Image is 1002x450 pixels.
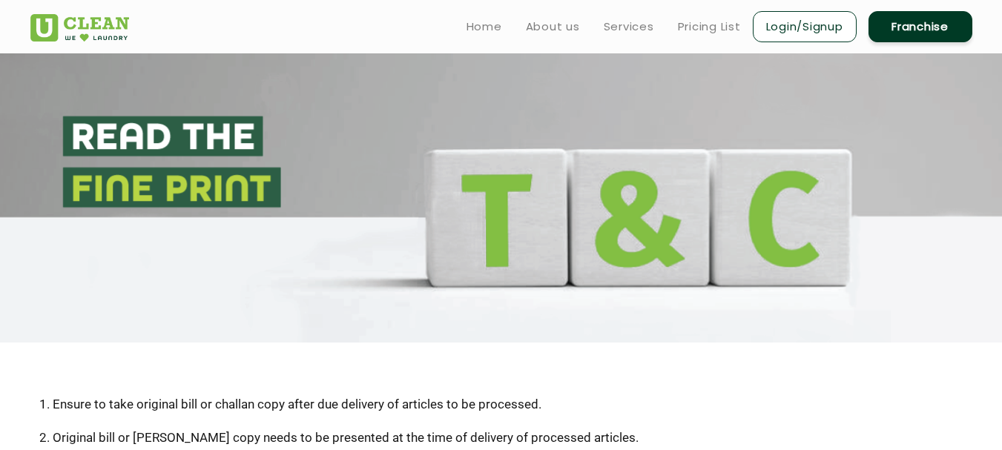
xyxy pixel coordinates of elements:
[604,18,654,36] a: Services
[467,18,502,36] a: Home
[868,11,972,42] a: Franchise
[53,393,972,415] li: Ensure to take original bill or challan copy after due delivery of articles to be processed.
[53,426,972,449] li: Original bill or [PERSON_NAME] copy needs to be presented at the time of delivery of processed ar...
[678,18,741,36] a: Pricing List
[30,14,129,42] img: UClean Laundry and Dry Cleaning
[526,18,580,36] a: About us
[753,11,857,42] a: Login/Signup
